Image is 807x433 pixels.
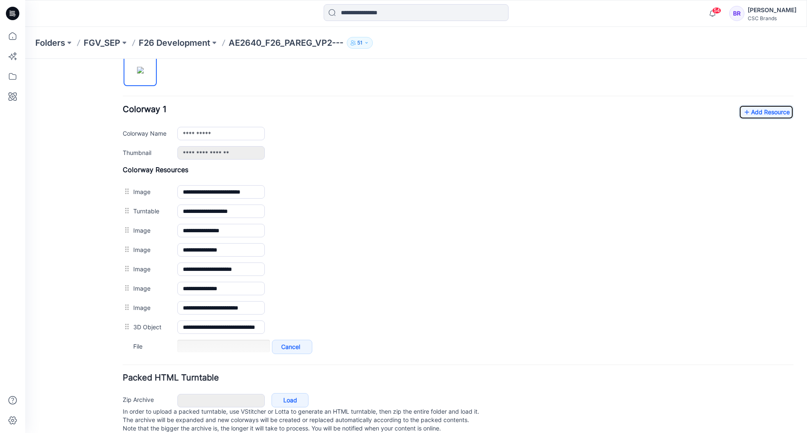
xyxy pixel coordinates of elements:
[247,281,287,295] a: Cancel
[108,167,144,176] label: Image
[98,315,768,323] h4: Packed HTML Turntable
[748,5,796,15] div: [PERSON_NAME]
[108,186,144,195] label: Image
[712,7,721,14] span: 54
[98,336,144,345] label: Zip Archive
[108,244,144,253] label: Image
[25,59,807,433] iframe: To enrich screen reader interactions, please activate Accessibility in Grammarly extension settings
[84,37,120,49] a: FGV_SEP
[108,128,144,137] label: Image
[98,89,144,98] label: Thumbnail
[347,37,373,49] button: 51
[246,334,283,349] a: Load
[108,263,144,273] label: 3D Object
[35,37,65,49] a: Folders
[108,147,144,157] label: Turntable
[98,349,768,374] p: In order to upload a packed turntable, use VStitcher or Lotta to generate an HTML turntable, then...
[108,283,144,292] label: File
[98,107,768,115] h4: Colorway Resources
[108,205,144,215] label: Image
[748,15,796,21] div: CSC Brands
[108,225,144,234] label: Image
[229,37,343,49] p: AE2640_F26_PAREG_VP2---
[729,6,744,21] div: BR
[357,38,362,47] p: 51
[98,70,144,79] label: Colorway Name
[139,37,210,49] a: F26 Development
